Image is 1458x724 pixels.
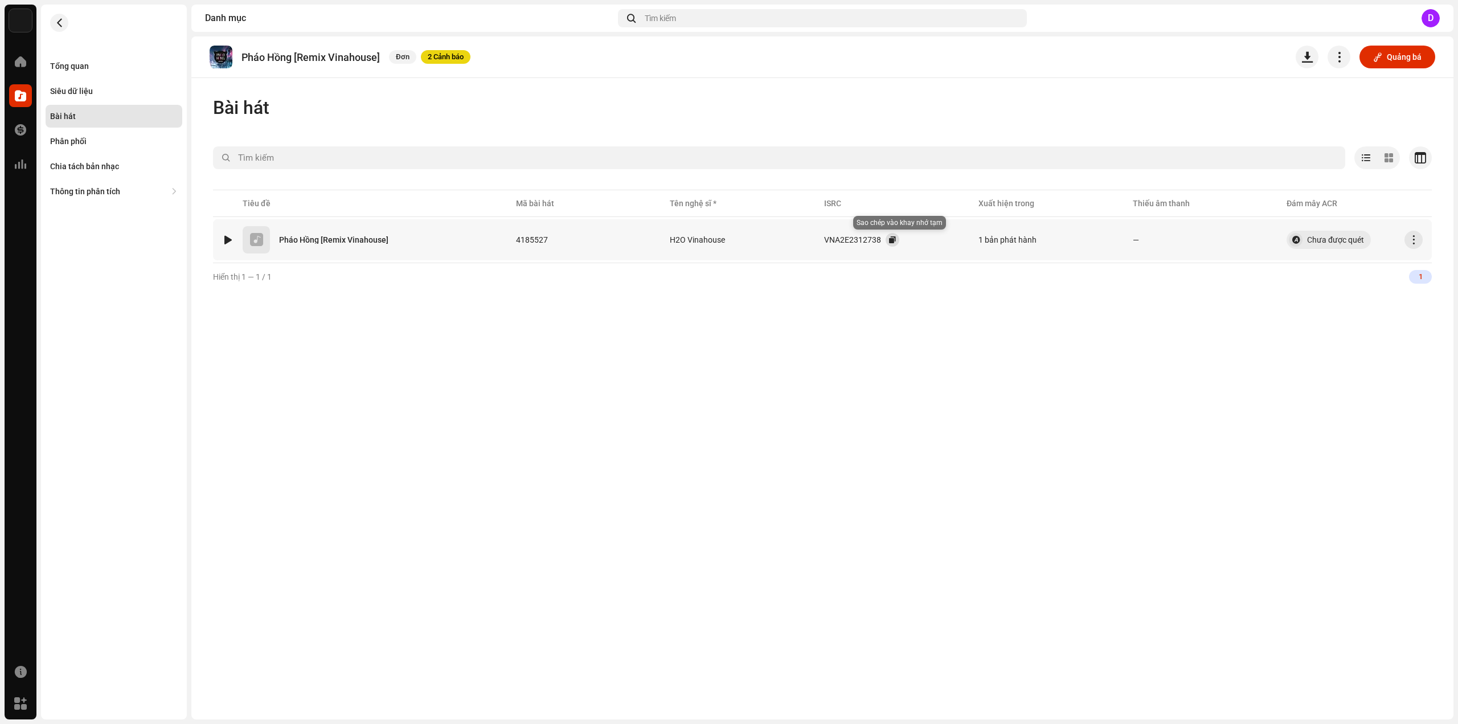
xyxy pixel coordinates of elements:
p: Pháo Hồng [Remix Vinahouse] [241,51,380,63]
re-m-nav-dropdown: Thông tin phân tích [46,180,182,203]
span: Quảng bá [1387,46,1422,68]
re-m-nav-item: Tổng quan [46,55,182,77]
span: 1 bản phát hành [978,236,1115,244]
re-m-nav-item: Chia tách bản nhạc [46,155,182,178]
re-a-table-badge: — [1133,236,1269,244]
div: Chưa được quét [1307,236,1364,244]
span: 4185527 [516,235,548,244]
span: H2O Vinahouse [670,236,806,244]
button: Quảng bá [1359,46,1435,68]
span: 2 Cảnh báo [421,50,470,64]
div: Danh mục [205,14,613,23]
div: 1 [1409,270,1432,284]
div: Tổng quan [50,62,89,71]
span: Bài hát [213,96,269,119]
div: Thông tin phân tích [50,187,120,196]
div: Phân phối [50,137,87,146]
div: H2O Vinahouse [670,236,725,244]
div: Bài hát [50,112,76,121]
div: Siêu dữ liệu [50,87,93,96]
div: D [1422,9,1440,27]
re-m-nav-item: Siêu dữ liệu [46,80,182,103]
div: Pháo Hồng [Remix Vinahouse] [279,236,388,244]
re-m-nav-item: Bài hát [46,105,182,128]
span: Hiển thị 1 — 1 / 1 [213,272,272,281]
span: Tìm kiếm [645,14,676,23]
div: VNA2E2312738 [824,236,881,244]
re-m-nav-item: Phân phối [46,130,182,153]
div: 1 bản phát hành [978,236,1037,244]
div: Chia tách bản nhạc [50,162,119,171]
span: Đơn [389,50,416,64]
img: 45bca1f5-665f-4967-ad80-72359f2f740e [210,46,232,68]
input: Tìm kiếm [213,146,1345,169]
img: 76e35660-c1c7-4f61-ac9e-76e2af66a330 [9,9,32,32]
